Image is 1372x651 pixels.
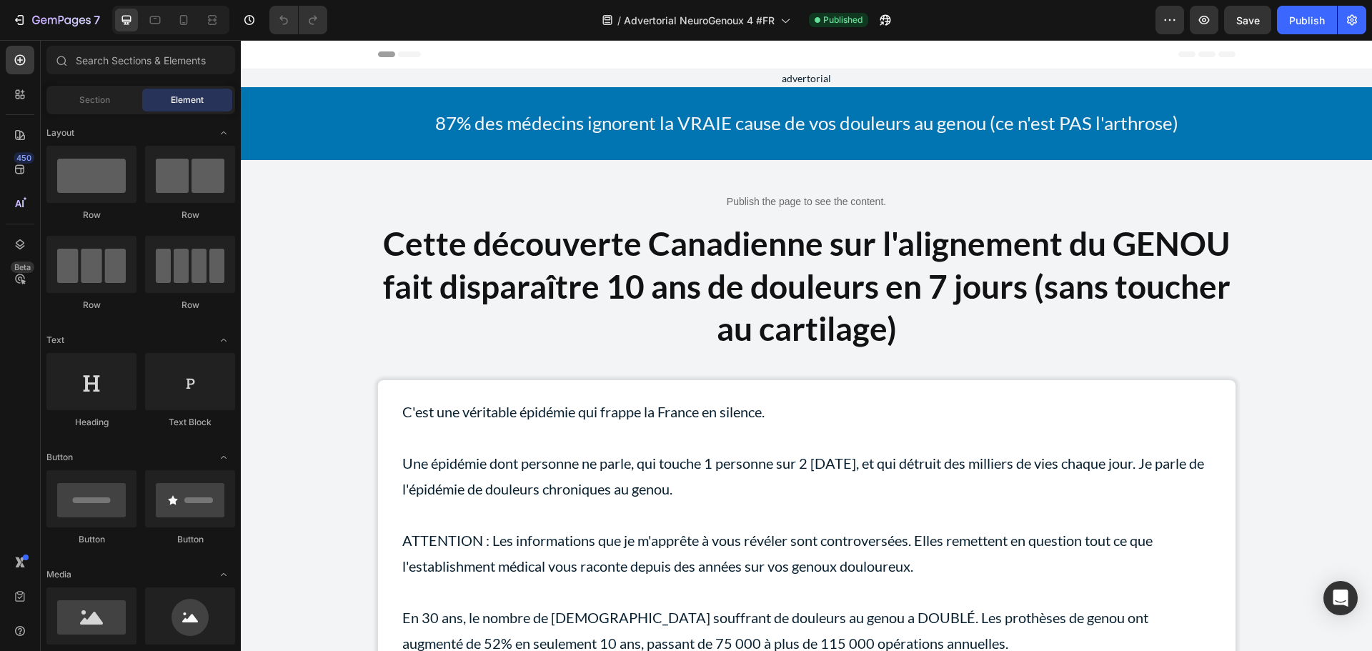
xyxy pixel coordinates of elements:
[46,299,136,312] div: Row
[145,209,235,222] div: Row
[269,6,327,34] div: Undo/Redo
[46,334,64,347] span: Text
[46,126,74,139] span: Layout
[212,563,235,586] span: Toggle open
[46,568,71,581] span: Media
[241,40,1372,651] iframe: Design area
[145,299,235,312] div: Row
[145,416,235,429] div: Text Block
[11,262,34,273] div: Beta
[823,14,863,26] span: Published
[14,152,34,164] div: 450
[46,533,136,546] div: Button
[212,329,235,352] span: Toggle open
[617,13,621,28] span: /
[79,94,110,106] span: Section
[1236,14,1260,26] span: Save
[46,46,235,74] input: Search Sections & Elements
[94,11,100,29] p: 7
[46,451,73,464] span: Button
[1224,6,1271,34] button: Save
[212,446,235,469] span: Toggle open
[6,6,106,34] button: 7
[161,565,970,616] p: En 30 ans, le nombre de [DEMOGRAPHIC_DATA] souffrant de douleurs au genou a DOUBLÉ. Les prothèses...
[1277,6,1337,34] button: Publish
[1289,13,1325,28] div: Publish
[212,121,235,144] span: Toggle open
[46,416,136,429] div: Heading
[1323,581,1358,615] div: Open Intercom Messenger
[46,209,136,222] div: Row
[624,13,775,28] span: Advertorial NeuroGenoux 4 #FR
[145,533,235,546] div: Button
[171,94,204,106] span: Element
